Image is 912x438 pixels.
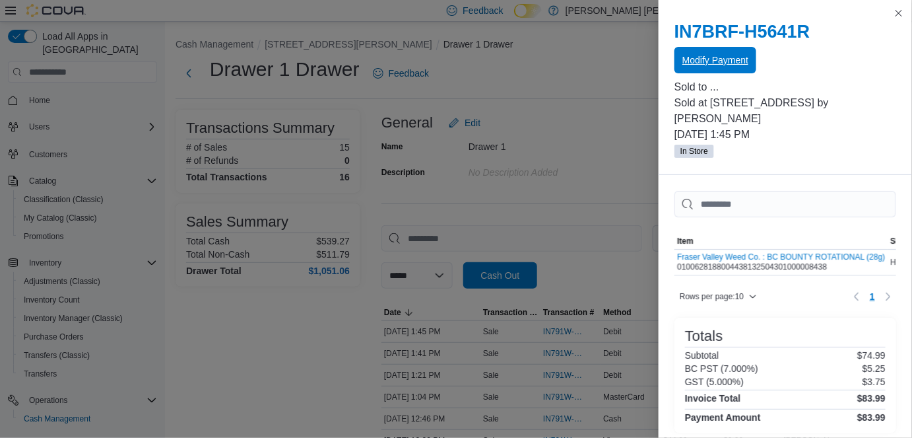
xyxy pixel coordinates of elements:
p: [DATE] 1:45 PM [674,127,896,143]
span: Rows per page : 10 [680,291,744,302]
h4: Payment Amount [685,412,761,423]
button: Close this dialog [891,5,907,21]
button: Previous page [849,289,864,305]
h4: Invoice Total [685,393,741,404]
button: Item [674,233,888,249]
button: Modify Payment [674,47,756,73]
h3: Totals [685,328,723,344]
button: Next page [880,289,896,305]
ul: Pagination for table: MemoryTable from EuiInMemoryTable [864,286,880,307]
h2: IN7BRF-H5641R [674,21,896,42]
button: Rows per page:10 [674,289,762,305]
p: Sold at [STREET_ADDRESS] by [PERSON_NAME] [674,95,896,127]
span: Item [677,236,694,246]
div: 0100628188004438132504301000008438 [677,252,885,272]
button: Fraser Valley Weed Co. : BC BOUNTY ROTATIONAL (28g) [677,252,885,262]
h4: $83.99 [857,412,886,423]
h6: GST (5.000%) [685,377,744,387]
h6: Subtotal [685,350,719,361]
span: In Store [674,145,714,158]
h6: BC PST (7.000%) [685,363,758,374]
p: Sold to ... [674,79,896,95]
input: This is a search bar. As you type, the results lower in the page will automatically filter. [674,191,896,217]
span: SKU [890,236,907,246]
span: In Store [680,145,708,157]
span: Modify Payment [682,54,748,67]
p: $3.75 [863,377,886,387]
nav: Pagination for table: MemoryTable from EuiInMemoryTable [849,286,896,307]
p: $74.99 [857,350,886,361]
p: $5.25 [863,363,886,374]
h4: $83.99 [857,393,886,404]
button: Page 1 of 1 [864,286,880,307]
span: 1 [870,290,875,303]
